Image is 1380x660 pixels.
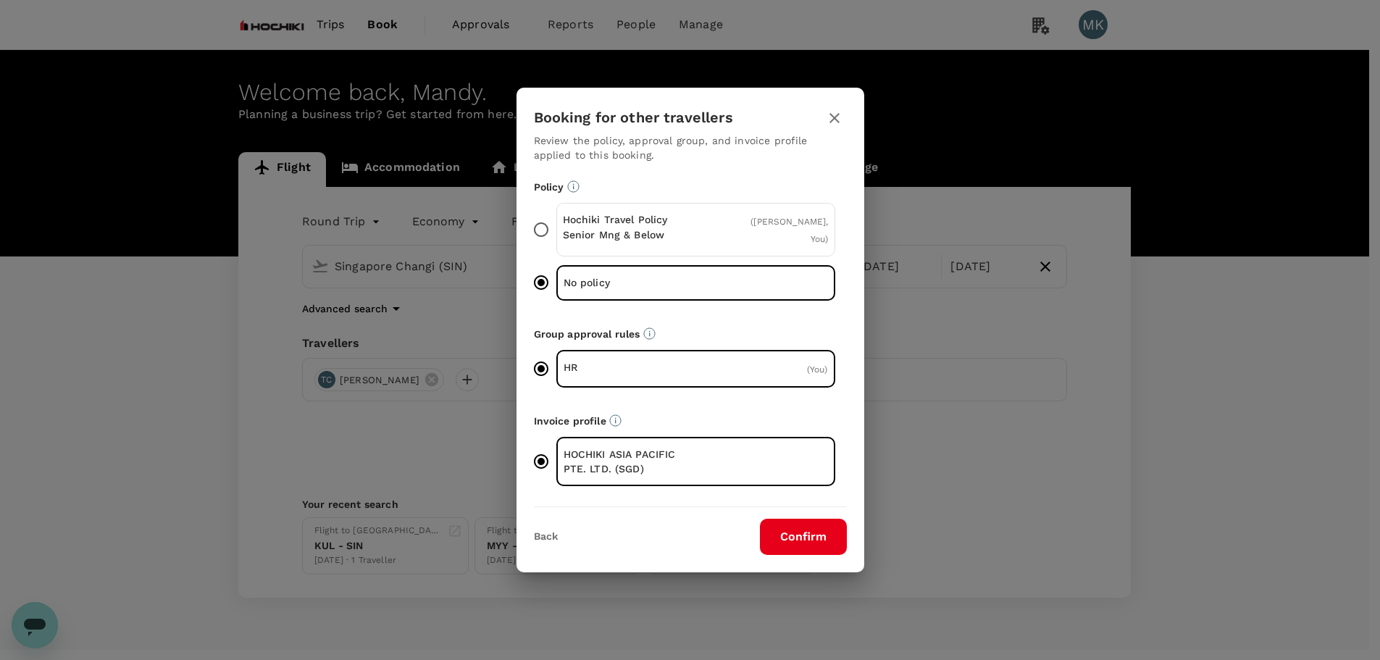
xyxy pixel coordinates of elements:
[609,414,622,427] svg: The payment currency and company information are based on the selected invoice profile.
[643,327,656,340] svg: Default approvers or custom approval rules (if available) are based on the user group.
[534,180,847,194] p: Policy
[534,414,847,428] p: Invoice profile
[534,531,558,543] button: Back
[750,217,828,244] span: ( [PERSON_NAME], You )
[534,133,847,162] p: Review the policy, approval group, and invoice profile applied to this booking.
[534,109,733,126] h3: Booking for other travellers
[564,275,696,290] p: No policy
[807,364,828,375] span: ( You )
[567,180,580,193] svg: Booking restrictions are based on the selected travel policy.
[760,519,847,555] button: Confirm
[534,327,847,341] p: Group approval rules
[564,360,696,375] p: HR
[564,447,696,476] p: HOCHIKI ASIA PACIFIC PTE. LTD. (SGD)
[563,212,696,241] p: Hochiki Travel Policy Senior Mng & Below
